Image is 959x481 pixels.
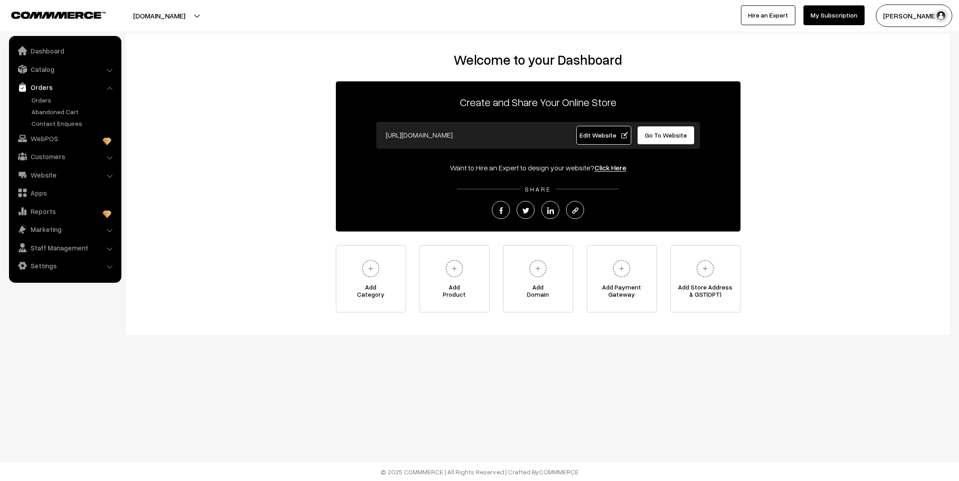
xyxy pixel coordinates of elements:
[11,61,118,77] a: Catalog
[670,245,740,312] a: Add Store Address& GST(OPT)
[11,12,106,18] img: COMMMERCE
[135,52,941,68] h2: Welcome to your Dashboard
[29,95,118,105] a: Orders
[609,256,634,281] img: plus.svg
[637,126,695,145] a: Go To Website
[11,43,118,59] a: Dashboard
[102,4,217,27] button: [DOMAIN_NAME]
[520,185,556,193] span: SHARE
[11,130,118,147] a: WebPOS
[693,256,718,281] img: plus.svg
[336,284,406,302] span: Add Category
[539,468,579,476] a: COMMMERCE
[442,256,467,281] img: plus.svg
[576,126,631,145] a: Edit Website
[526,256,550,281] img: plus.svg
[11,221,118,237] a: Marketing
[11,203,118,219] a: Reports
[11,185,118,201] a: Apps
[587,245,657,312] a: Add PaymentGateway
[11,240,118,256] a: Staff Management
[336,94,740,110] p: Create and Share Your Online Store
[11,258,118,274] a: Settings
[645,131,687,139] span: Go To Website
[671,284,740,302] span: Add Store Address & GST(OPT)
[358,256,383,281] img: plus.svg
[503,245,573,312] a: AddDomain
[11,148,118,165] a: Customers
[336,162,740,173] div: Want to Hire an Expert to design your website?
[11,79,118,95] a: Orders
[11,9,90,20] a: COMMMERCE
[803,5,865,25] a: My Subscription
[11,167,118,183] a: Website
[419,245,490,312] a: AddProduct
[587,284,656,302] span: Add Payment Gateway
[336,245,406,312] a: AddCategory
[594,163,626,172] a: Click Here
[504,284,573,302] span: Add Domain
[741,5,795,25] a: Hire an Expert
[580,131,628,139] span: Edit Website
[420,284,489,302] span: Add Product
[876,4,952,27] button: [PERSON_NAME]
[29,119,118,128] a: Contact Enquires
[29,107,118,116] a: Abandoned Cart
[934,9,948,22] img: user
